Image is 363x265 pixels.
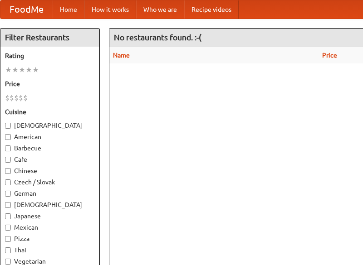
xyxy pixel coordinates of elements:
input: Czech / Slovak [5,179,11,185]
label: [DEMOGRAPHIC_DATA] [5,121,95,130]
label: Thai [5,246,95,255]
label: Mexican [5,223,95,232]
h5: Cuisine [5,107,95,116]
label: Pizza [5,234,95,243]
li: $ [5,93,10,103]
input: Vegetarian [5,259,11,265]
label: Czech / Slovak [5,178,95,187]
li: ★ [19,65,25,75]
input: Cafe [5,157,11,163]
li: ★ [5,65,12,75]
li: $ [14,93,19,103]
li: $ [23,93,28,103]
a: Price [322,52,337,59]
a: How it works [84,0,136,19]
label: Barbecue [5,144,95,153]
input: Thai [5,247,11,253]
label: American [5,132,95,141]
label: [DEMOGRAPHIC_DATA] [5,200,95,209]
input: American [5,134,11,140]
input: Pizza [5,236,11,242]
label: Japanese [5,212,95,221]
a: Name [113,52,130,59]
a: Recipe videos [184,0,239,19]
h4: Filter Restaurants [0,29,99,47]
h5: Rating [5,51,95,60]
input: [DEMOGRAPHIC_DATA] [5,202,11,208]
li: $ [19,93,23,103]
input: Chinese [5,168,11,174]
a: Who we are [136,0,184,19]
input: [DEMOGRAPHIC_DATA] [5,123,11,129]
input: Japanese [5,213,11,219]
ng-pluralize: No restaurants found. :-( [114,33,201,42]
label: Cafe [5,155,95,164]
label: German [5,189,95,198]
li: $ [10,93,14,103]
li: ★ [25,65,32,75]
input: Barbecue [5,145,11,151]
label: Chinese [5,166,95,175]
li: ★ [32,65,39,75]
a: FoodMe [0,0,53,19]
h5: Price [5,79,95,88]
input: Mexican [5,225,11,231]
a: Home [53,0,84,19]
li: ★ [12,65,19,75]
input: German [5,191,11,197]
